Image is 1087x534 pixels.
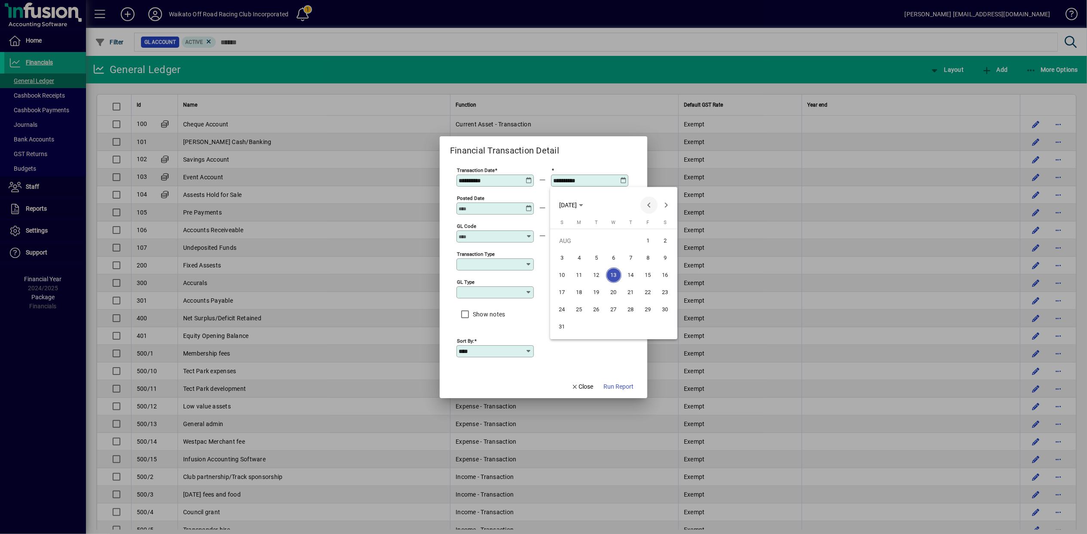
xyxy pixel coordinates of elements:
span: 12 [589,267,604,283]
button: Fri Aug 22 2025 [640,284,657,301]
span: 31 [554,319,570,335]
button: Sat Aug 23 2025 [657,284,674,301]
button: Wed Aug 13 2025 [605,267,622,284]
button: Fri Aug 01 2025 [640,232,657,249]
span: 21 [623,285,639,300]
span: 16 [658,267,673,283]
button: Tue Aug 26 2025 [588,301,605,318]
span: 2 [658,233,673,249]
button: Fri Aug 29 2025 [640,301,657,318]
button: Wed Aug 27 2025 [605,301,622,318]
span: M [577,220,582,225]
button: Fri Aug 15 2025 [640,267,657,284]
span: 3 [554,250,570,266]
button: Next month [658,196,675,214]
button: Previous month [640,196,658,214]
button: Thu Aug 14 2025 [622,267,640,284]
button: Wed Aug 20 2025 [605,284,622,301]
button: Sun Aug 31 2025 [554,318,571,335]
span: 26 [589,302,604,317]
span: 18 [572,285,587,300]
td: AUG [554,232,640,249]
span: 13 [606,267,622,283]
span: W [612,220,616,225]
span: 7 [623,250,639,266]
span: 22 [640,285,656,300]
button: Sat Aug 09 2025 [657,249,674,267]
button: Tue Aug 05 2025 [588,249,605,267]
span: 20 [606,285,622,300]
button: Sun Aug 17 2025 [554,284,571,301]
span: 10 [554,267,570,283]
button: Thu Aug 07 2025 [622,249,640,267]
span: 30 [658,302,673,317]
button: Sat Aug 30 2025 [657,301,674,318]
span: 14 [623,267,639,283]
button: Sun Aug 24 2025 [554,301,571,318]
span: [DATE] [559,202,577,209]
button: Fri Aug 08 2025 [640,249,657,267]
button: Mon Aug 18 2025 [571,284,588,301]
span: 15 [640,267,656,283]
button: Sat Aug 16 2025 [657,267,674,284]
span: 23 [658,285,673,300]
span: 28 [623,302,639,317]
span: 1 [640,233,656,249]
button: Sat Aug 02 2025 [657,232,674,249]
span: S [664,220,667,225]
span: S [560,220,563,225]
span: F [647,220,649,225]
button: Thu Aug 28 2025 [622,301,640,318]
span: 4 [572,250,587,266]
button: Wed Aug 06 2025 [605,249,622,267]
span: 5 [589,250,604,266]
span: 17 [554,285,570,300]
button: Thu Aug 21 2025 [622,284,640,301]
button: Tue Aug 12 2025 [588,267,605,284]
span: 19 [589,285,604,300]
span: 6 [606,250,622,266]
span: 29 [640,302,656,317]
span: 24 [554,302,570,317]
span: 8 [640,250,656,266]
button: Sun Aug 03 2025 [554,249,571,267]
span: 11 [572,267,587,283]
button: Choose month and year [556,197,587,213]
button: Mon Aug 04 2025 [571,249,588,267]
button: Tue Aug 19 2025 [588,284,605,301]
button: Sun Aug 10 2025 [554,267,571,284]
button: Mon Aug 25 2025 [571,301,588,318]
button: Mon Aug 11 2025 [571,267,588,284]
span: 27 [606,302,622,317]
span: T [595,220,598,225]
span: 25 [572,302,587,317]
span: 9 [658,250,673,266]
span: T [629,220,632,225]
